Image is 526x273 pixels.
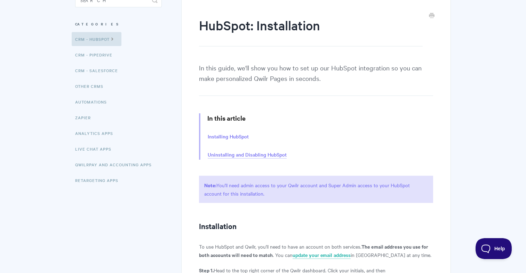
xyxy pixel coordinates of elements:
a: Print this Article [429,12,435,20]
iframe: Toggle Customer Support [476,238,512,259]
h3: Categories [75,18,162,30]
a: QwilrPay and Accounting Apps [75,158,157,172]
h2: Installation [199,220,433,232]
a: Other CRMs [75,79,109,93]
a: CRM - Pipedrive [75,48,118,62]
a: CRM - HubSpot [72,32,121,46]
a: Automations [75,95,112,109]
a: Retargeting Apps [75,173,123,187]
p: To use HubSpot and Qwilr, you'll need to have an account on both services. . You can in [GEOGRAPH... [199,242,433,259]
p: You'll need admin access to your Qwilr account and Super Admin access to your HubSpot account for... [199,176,433,203]
a: Installing HubSpot [208,133,249,141]
a: Live Chat Apps [75,142,117,156]
h3: In this article [207,113,433,123]
p: In this guide, we'll show you how to set up our HubSpot integration so you can make personalized ... [199,62,433,96]
a: Analytics Apps [75,126,118,140]
a: Uninstalling and Disabling HubSpot [208,151,287,159]
strong: Note: [204,181,216,189]
a: CRM - Salesforce [75,63,123,77]
a: update your email address [293,251,351,259]
a: Zapier [75,111,96,124]
h1: HubSpot: Installation [199,16,423,46]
